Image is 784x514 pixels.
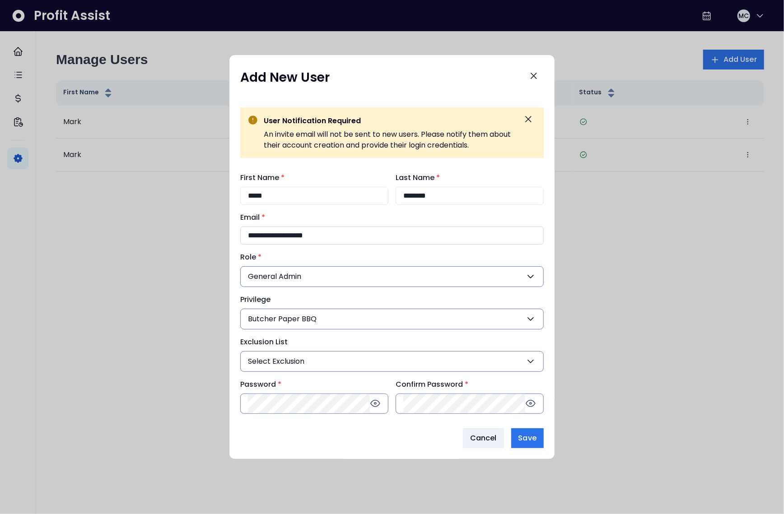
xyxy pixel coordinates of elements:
label: Privilege [240,294,538,305]
span: Butcher Paper BBQ [248,314,317,324]
h1: Add New User [240,69,330,86]
button: Cancel [463,428,504,448]
button: Close [524,66,544,86]
p: An invite email will not be sent to new users. Please notify them about their account creation an... [264,129,515,151]
label: Email [240,212,538,223]
label: Exclusion List [240,337,538,347]
button: Dismiss [520,111,537,127]
span: Save [518,433,537,444]
label: Password [240,379,383,390]
button: Save [511,428,544,448]
label: Role [240,252,538,263]
span: General Admin [248,271,301,282]
label: Last Name [396,172,538,183]
span: Cancel [470,433,497,444]
label: First Name [240,172,383,183]
span: Select Exclusion [248,356,304,367]
span: User Notification Required [264,116,361,126]
label: Confirm Password [396,379,538,390]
